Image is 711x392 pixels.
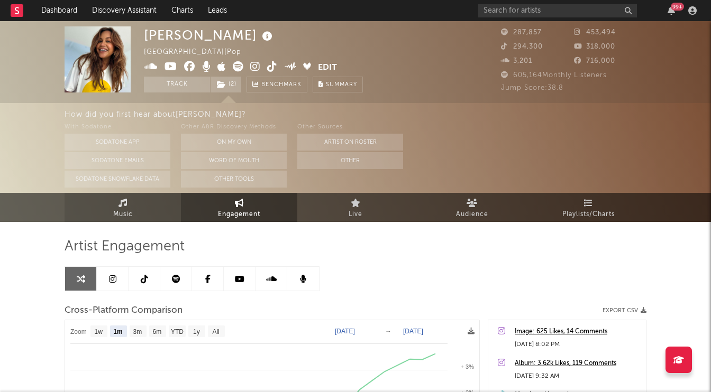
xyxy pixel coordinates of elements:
button: Sodatone App [65,134,170,151]
text: 6m [153,328,162,335]
input: Search for artists [478,4,637,17]
span: 716,000 [574,58,615,64]
button: (2) [211,77,241,92]
div: 99 + [671,3,684,11]
button: On My Own [181,134,287,151]
a: Music [65,193,181,222]
text: 1y [193,328,200,335]
div: Other A&R Discovery Methods [181,121,287,134]
div: [GEOGRAPHIC_DATA] | Pop [144,46,253,59]
text: → [385,328,391,335]
span: 3,201 [501,58,532,64]
a: Live [297,193,414,222]
a: Playlists/Charts [530,193,646,222]
text: YTD [171,328,184,335]
button: Artist on Roster [297,134,403,151]
text: Zoom [70,328,87,335]
button: Track [144,77,210,92]
span: Playlists/Charts [562,208,615,221]
span: Jump Score: 38.8 [501,85,563,91]
div: [DATE] 8:02 PM [515,338,641,351]
text: [DATE] [335,328,355,335]
text: + 3% [461,363,475,370]
div: Other Sources [297,121,403,134]
span: Music [113,208,133,221]
a: Benchmark [247,77,307,92]
span: 318,000 [574,43,615,50]
span: Benchmark [261,79,302,91]
text: All [212,328,219,335]
span: ( 2 ) [210,77,242,92]
button: Sodatone Snowflake Data [65,171,170,188]
button: Word Of Mouth [181,152,287,169]
button: Summary [313,77,363,92]
text: 1w [95,328,103,335]
button: Other Tools [181,171,287,188]
span: Live [349,208,362,221]
span: Summary [326,82,357,88]
a: Audience [414,193,530,222]
span: Audience [456,208,488,221]
button: Other [297,152,403,169]
button: Export CSV [603,307,646,314]
text: 3m [133,328,142,335]
span: 605,164 Monthly Listeners [501,72,607,79]
text: [DATE] [403,328,423,335]
div: How did you first hear about [PERSON_NAME] ? [65,108,711,121]
a: Engagement [181,193,297,222]
span: 453,494 [574,29,616,36]
a: Image: 625 Likes, 14 Comments [515,325,641,338]
button: 99+ [668,6,675,15]
div: [PERSON_NAME] [144,26,275,44]
span: 287,857 [501,29,542,36]
a: Album: 3.62k Likes, 119 Comments [515,357,641,370]
span: Cross-Platform Comparison [65,304,183,317]
text: 1m [113,328,122,335]
div: [DATE] 9:32 AM [515,370,641,382]
span: Engagement [218,208,260,221]
span: Artist Engagement [65,240,185,253]
button: Sodatone Emails [65,152,170,169]
span: 294,300 [501,43,543,50]
button: Edit [318,61,337,74]
div: With Sodatone [65,121,170,134]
